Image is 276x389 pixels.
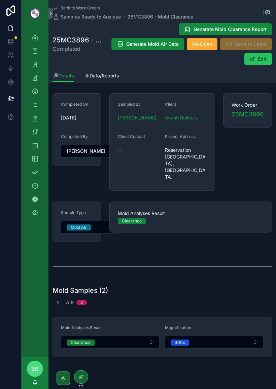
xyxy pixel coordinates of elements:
[118,102,141,107] span: Sampled By
[165,114,198,121] a: Avanti Builders
[61,210,86,215] span: Sample Type
[175,340,185,346] div: 400x
[118,134,145,139] span: Client Contact
[80,300,83,305] div: 2
[118,114,157,121] a: [PERSON_NAME]
[61,325,102,330] span: Mold Analyses Result
[165,134,196,139] span: Project Address
[128,13,193,20] a: 25MC3896 - Mold Clearance
[165,102,176,107] span: Client
[53,286,108,295] h1: Mold Samples (2)
[53,5,100,11] a: Back to Work Orders
[61,13,121,20] span: Samples Ready to Analyze
[232,102,264,108] span: Work Order
[61,336,160,349] button: Select Button
[67,148,105,154] span: [PERSON_NAME]
[61,134,88,139] span: Completed By
[71,224,87,231] div: Mold Air
[244,53,272,65] button: Edit
[165,325,191,330] span: Magnification
[126,41,179,47] span: Generate Mold Air Data
[30,8,40,19] img: App logo
[66,299,74,306] span: Air
[165,147,207,180] span: Reservation [GEOGRAPHIC_DATA], [GEOGRAPHIC_DATA]
[53,45,105,53] span: Completed
[165,336,264,349] button: Select Button
[61,145,120,157] button: Select Button
[122,218,142,224] div: Clearance
[111,38,184,50] button: Generate Mold Air Data
[232,110,264,119] a: 25MC3896
[53,72,74,79] span: 🔎Details
[53,13,121,20] a: Samples Ready to Analyze
[22,27,48,227] div: scrollable content
[118,210,264,217] span: Mold Analyses Result
[53,70,74,82] a: 🔎Details
[71,340,91,346] div: Clearance
[61,114,120,121] span: [DATE]
[179,23,272,35] button: Generate Mold Clearance Report
[192,41,212,47] span: Re-Open
[61,5,100,11] span: Back to Work Orders
[194,26,267,33] span: Generate Mold Clearance Report
[187,38,217,50] button: Re-Open
[85,72,119,79] span: 🗎Data/Reports
[31,365,39,373] span: BB
[118,147,122,153] span: --
[85,70,119,83] a: 🗎Data/Reports
[53,35,105,45] h1: 25MC3896 - Mold Clearance
[61,102,88,107] span: Completed On
[61,221,120,234] button: Select Button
